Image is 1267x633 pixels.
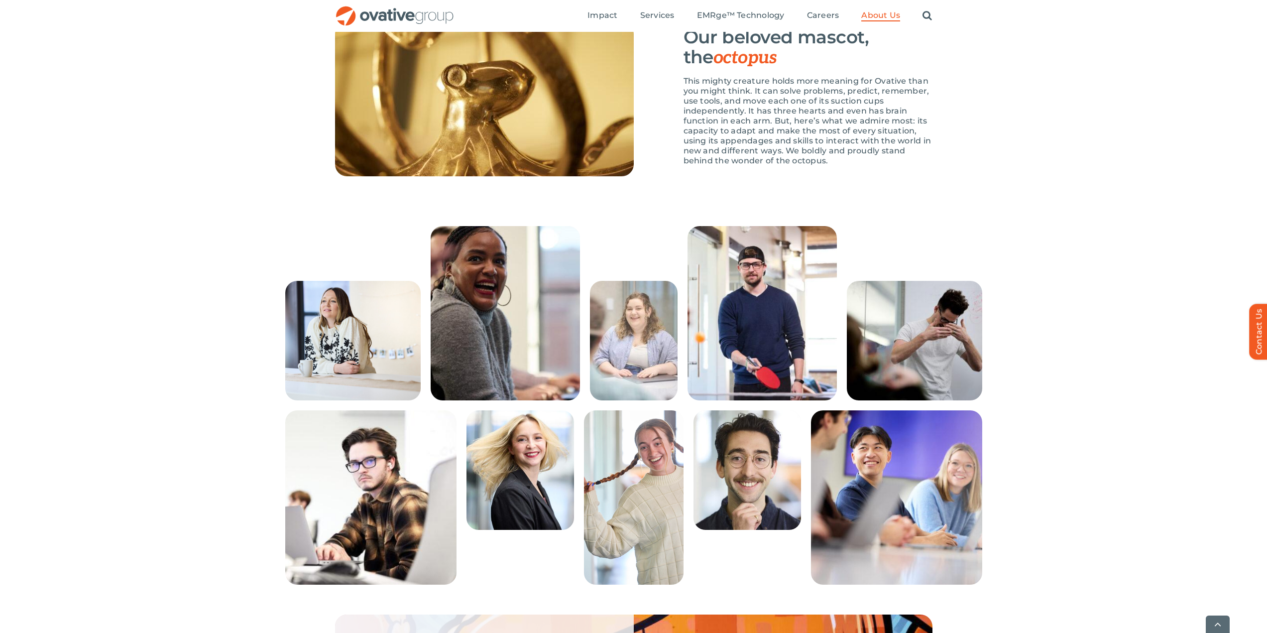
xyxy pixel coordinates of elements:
[466,410,574,530] img: About Us – Bottom Collage 7
[861,10,900,21] a: About Us
[684,76,932,166] p: This mighty creature holds more meaning for Ovative than you might think. It can solve problems, ...
[285,410,457,585] img: About Us – Bottom Collage 6
[584,410,684,585] img: About Us – Bottom Collage 8
[590,281,678,400] img: About Us – Bottom Collage 3
[807,10,839,20] span: Careers
[688,226,837,400] img: About Us – Bottom Collage 4
[861,10,900,20] span: About Us
[713,47,777,69] span: octopus
[922,10,932,21] a: Search
[587,10,617,20] span: Impact
[697,10,785,20] span: EMRge™ Technology
[335,5,455,14] a: OG_Full_horizontal_RGB
[640,10,675,20] span: Services
[587,10,617,21] a: Impact
[847,281,982,400] img: About Us – Bottom Collage 5
[684,27,932,68] h3: Our beloved mascot, the
[807,10,839,21] a: Careers
[431,226,580,400] img: About Us – Bottom Collage 2
[693,410,801,530] img: About Us – Bottom Collage 9
[811,410,982,585] img: About Us – Bottom Collage 1
[697,10,785,21] a: EMRge™ Technology
[640,10,675,21] a: Services
[335,22,634,176] img: About_Us_-_Octopus[1]
[285,281,421,400] img: About Us – Bottom Collage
